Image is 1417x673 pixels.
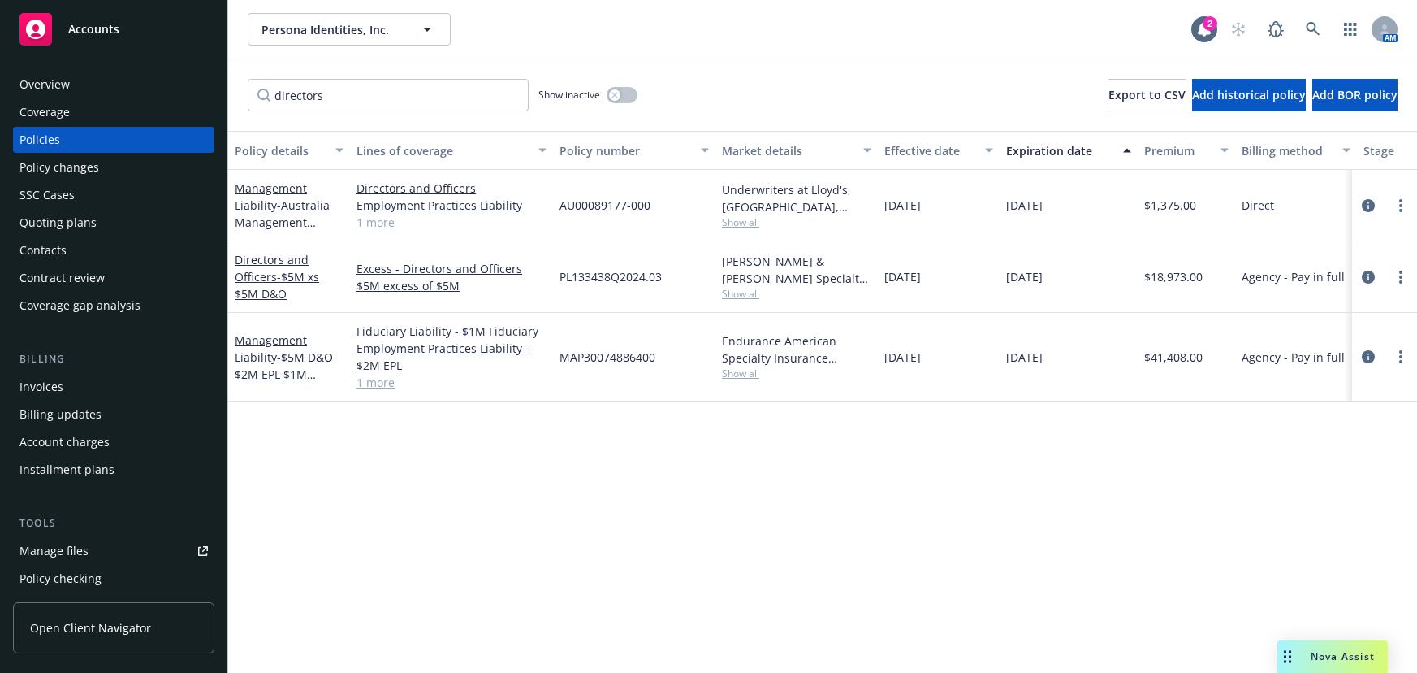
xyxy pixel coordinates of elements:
[235,252,319,302] a: Directors and Officers
[13,351,214,367] div: Billing
[19,402,102,428] div: Billing updates
[884,349,921,366] span: [DATE]
[722,215,871,229] span: Show all
[19,182,75,208] div: SSC Cases
[13,538,214,564] a: Manage files
[878,131,1000,170] button: Effective date
[19,566,102,592] div: Policy checking
[13,237,214,263] a: Contacts
[1144,349,1203,366] span: $41,408.00
[1391,347,1411,367] a: more
[68,23,119,36] span: Accounts
[356,197,546,214] a: Employment Practices Liability
[19,374,63,400] div: Invoices
[356,142,529,159] div: Lines of coverage
[1297,13,1329,46] a: Search
[30,619,151,636] span: Open Client Navigator
[1359,347,1378,367] a: circleInformation
[1312,87,1398,102] span: Add BOR policy
[13,293,214,319] a: Coverage gap analysis
[13,566,214,592] a: Policy checking
[722,181,871,215] div: Underwriters at Lloyd's, [GEOGRAPHIC_DATA], [PERSON_NAME] of [GEOGRAPHIC_DATA], HDL Insurance Bro...
[1311,649,1375,663] span: Nova Assist
[1006,349,1043,366] span: [DATE]
[1192,79,1306,111] button: Add historical policy
[1242,142,1333,159] div: Billing method
[1363,142,1414,159] div: Stage
[248,79,529,111] input: Filter by keyword...
[19,429,110,455] div: Account charges
[350,131,553,170] button: Lines of coverage
[19,72,70,98] div: Overview
[1312,79,1398,111] button: Add BOR policy
[13,182,214,208] a: SSC Cases
[235,269,319,302] span: - $5M xs $5M D&O
[19,457,114,483] div: Installment plans
[1391,267,1411,287] a: more
[13,210,214,236] a: Quoting plans
[722,367,871,380] span: Show all
[884,142,975,159] div: Effective date
[1108,87,1186,102] span: Export to CSV
[1391,196,1411,215] a: more
[722,287,871,301] span: Show all
[1242,197,1274,214] span: Direct
[1006,197,1043,214] span: [DATE]
[1235,131,1357,170] button: Billing method
[722,253,871,287] div: [PERSON_NAME] & [PERSON_NAME] Specialty Insurance Company, [PERSON_NAME] & [PERSON_NAME] ([GEOGRA...
[1108,79,1186,111] button: Export to CSV
[559,142,691,159] div: Policy number
[13,127,214,153] a: Policies
[559,349,655,366] span: MAP30074886400
[1277,640,1388,673] button: Nova Assist
[13,429,214,455] a: Account charges
[1242,349,1345,366] span: Agency - Pay in full
[235,180,330,247] a: Management Liability
[19,538,89,564] div: Manage files
[356,340,546,374] a: Employment Practices Liability - $2M EPL
[1242,268,1345,285] span: Agency - Pay in full
[19,265,105,291] div: Contract review
[13,154,214,180] a: Policy changes
[1359,267,1378,287] a: circleInformation
[1222,13,1255,46] a: Start snowing
[248,13,451,46] button: Persona Identities, Inc.
[19,154,99,180] div: Policy changes
[1144,268,1203,285] span: $18,973.00
[884,268,921,285] span: [DATE]
[13,402,214,428] a: Billing updates
[1334,13,1367,46] a: Switch app
[1192,87,1306,102] span: Add historical policy
[13,7,214,52] a: Accounts
[553,131,715,170] button: Policy number
[13,374,214,400] a: Invoices
[356,374,546,391] a: 1 more
[356,260,546,294] a: Excess - Directors and Officers $5M excess of $5M
[1359,196,1378,215] a: circleInformation
[1000,131,1138,170] button: Expiration date
[13,265,214,291] a: Contract review
[722,142,853,159] div: Market details
[235,332,333,399] a: Management Liability
[13,99,214,125] a: Coverage
[235,350,333,399] span: - $5M D&O $2M EPL $1M Fiduciary
[715,131,878,170] button: Market details
[559,197,650,214] span: AU00089177-000
[1144,142,1211,159] div: Premium
[538,88,600,102] span: Show inactive
[356,180,546,197] a: Directors and Officers
[19,293,140,319] div: Coverage gap analysis
[13,72,214,98] a: Overview
[559,268,662,285] span: PL133438Q2024.03
[1006,268,1043,285] span: [DATE]
[13,457,214,483] a: Installment plans
[19,127,60,153] div: Policies
[722,332,871,367] div: Endurance American Specialty Insurance Company, Sompo International, CRC Group
[228,131,350,170] button: Policy details
[356,323,546,340] a: Fiduciary Liability - $1M Fiduciary
[235,198,330,247] span: - Australia Management Liability -LAP
[1138,131,1235,170] button: Premium
[1144,197,1196,214] span: $1,375.00
[884,197,921,214] span: [DATE]
[19,210,97,236] div: Quoting plans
